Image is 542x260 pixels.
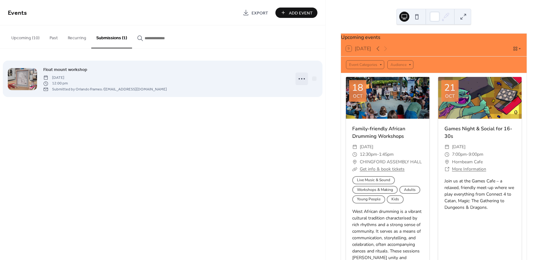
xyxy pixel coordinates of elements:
[43,81,167,86] span: 12:00 pm
[467,151,469,158] span: -
[43,86,167,92] span: Submitted by Orlando Frames / [EMAIL_ADDRESS][DOMAIN_NAME]
[352,165,357,173] div: ​
[444,165,449,173] div: ​
[341,34,527,41] div: Upcoming events
[43,75,167,81] span: [DATE]
[43,66,87,73] a: Float mount workshop
[360,166,405,172] a: Get info & book tickets
[469,151,483,158] span: 9:00pm
[63,25,91,48] button: Recurring
[289,10,313,16] span: Add Event
[91,25,132,48] button: Submissions (1)
[352,158,357,166] div: ​
[8,7,27,19] span: Events
[275,8,317,18] button: Add Event
[377,151,379,158] span: -
[452,158,483,166] span: Hornbeam Cafe
[452,166,486,172] a: More Information
[352,125,405,140] a: Family-friendly African Drumming Workshops
[452,143,465,151] span: [DATE]
[444,143,449,151] div: ​
[444,151,449,158] div: ​
[252,10,268,16] span: Export
[452,151,467,158] span: 7:00pm
[352,151,357,158] div: ​
[360,158,422,166] span: CHINGFORD ASSEMBLY HALL
[360,151,377,158] span: 12:30pm
[45,25,63,48] button: Past
[360,143,373,151] span: [DATE]
[238,8,273,18] a: Export
[352,83,363,93] div: 18
[352,143,357,151] div: ​
[353,94,363,99] div: Oct
[438,178,522,211] div: Join us at the Games Cafe – a relaxed, friendly meet-up where we play everything from Connect 4 t...
[444,158,449,166] div: ​
[6,25,45,48] button: Upcoming (10)
[379,151,394,158] span: 1:45pm
[444,83,455,93] div: 21
[444,125,512,140] a: Games Night & Social for 16-30s
[43,67,87,73] span: Float mount workshop
[445,94,455,99] div: Oct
